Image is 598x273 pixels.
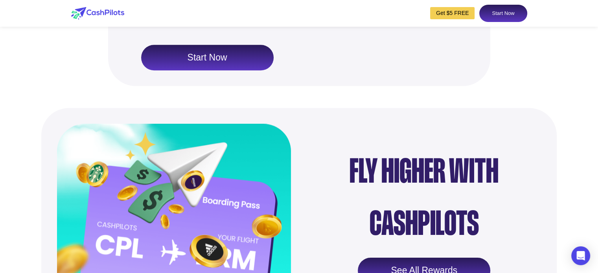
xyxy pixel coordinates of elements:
[141,45,274,71] a: Start Now
[479,5,527,22] a: Start Now
[316,145,532,250] div: Fly Higher with CashPilots
[571,246,590,265] div: Open Intercom Messenger
[71,7,124,20] img: logo
[430,7,475,19] a: Get $5 FREE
